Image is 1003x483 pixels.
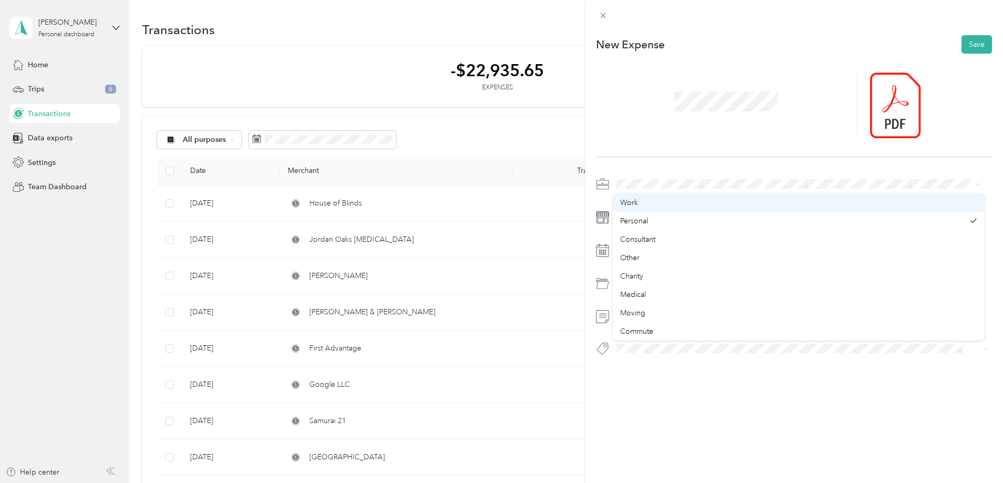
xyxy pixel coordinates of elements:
span: Moving [620,309,645,317]
span: Personal [620,217,648,225]
button: Save [962,35,992,54]
span: Medical [620,290,646,299]
span: Commute [620,327,653,336]
iframe: Everlance-gr Chat Button Frame [944,424,1003,483]
span: Work [620,198,638,207]
span: Consultant [620,235,655,244]
span: Charity [620,272,643,281]
span: Other [620,253,640,262]
p: New Expense [596,37,665,52]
